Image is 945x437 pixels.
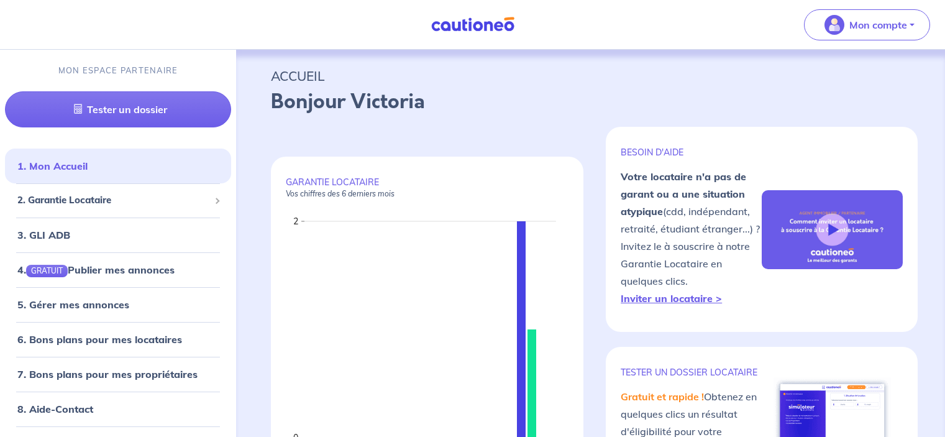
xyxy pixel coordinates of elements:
a: 8. Aide-Contact [17,403,93,415]
text: 2 [293,216,298,227]
a: 5. Gérer mes annonces [17,298,129,311]
p: Bonjour Victoria [271,87,910,117]
div: 3. GLI ADB [5,223,231,247]
p: ACCUEIL [271,65,910,87]
p: GARANTIE LOCATAIRE [286,177,568,199]
div: 7. Bons plans pour mes propriétaires [5,362,231,387]
p: TESTER un dossier locataire [621,367,762,378]
a: 3. GLI ADB [17,229,70,241]
a: Tester un dossier [5,91,231,127]
p: MON ESPACE PARTENAIRE [58,65,178,76]
img: illu_account_valid_menu.svg [824,15,844,35]
p: Mon compte [849,17,907,32]
p: (cdd, indépendant, retraité, étudiant étranger...) ? Invitez le à souscrire à notre Garantie Loca... [621,168,762,307]
strong: Votre locataire n'a pas de garant ou a une situation atypique [621,170,746,218]
div: 4.GRATUITPublier mes annonces [5,257,231,282]
img: video-gli-new-none.jpg [762,190,903,270]
img: Cautioneo [426,17,519,32]
div: 5. Gérer mes annonces [5,292,231,317]
a: 1. Mon Accueil [17,160,88,172]
button: illu_account_valid_menu.svgMon compte [804,9,930,40]
div: 8. Aide-Contact [5,397,231,421]
a: 6. Bons plans pour mes locataires [17,333,182,346]
a: 7. Bons plans pour mes propriétaires [17,368,198,380]
div: 6. Bons plans pour mes locataires [5,327,231,352]
p: BESOIN D'AIDE [621,147,762,158]
span: 2. Garantie Locataire [17,193,209,208]
a: Inviter un locataire > [621,292,722,305]
div: 2. Garantie Locataire [5,188,231,213]
em: Gratuit et rapide ! [621,390,704,403]
em: Vos chiffres des 6 derniers mois [286,189,395,198]
a: 4.GRATUITPublier mes annonces [17,264,175,276]
div: 1. Mon Accueil [5,154,231,178]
